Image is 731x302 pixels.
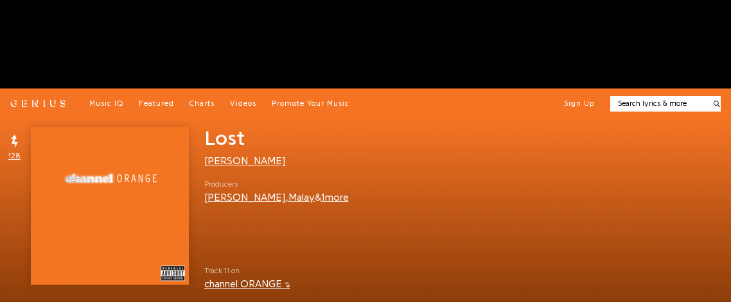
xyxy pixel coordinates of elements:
span: Lost [204,128,245,149]
span: Promote Your Music [272,99,349,107]
a: Malay [288,192,315,203]
span: Videos [230,99,256,107]
span: Charts [189,99,215,107]
a: Featured [139,99,174,109]
a: [PERSON_NAME] [204,156,286,166]
a: [PERSON_NAME] [204,192,286,203]
div: , & [204,190,349,205]
a: Music IQ [89,99,123,109]
a: Charts [189,99,215,109]
input: Search lyrics & more [610,98,706,109]
a: Promote Your Music [272,99,349,109]
span: Featured [139,99,174,107]
a: Videos [230,99,256,109]
button: Sign Up [564,99,595,109]
img: Cover art for Lost by Frank Ocean [31,127,189,285]
span: 128 [8,151,21,162]
span: Producers [204,179,349,190]
span: Music IQ [89,99,123,107]
button: 1more [321,192,349,204]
